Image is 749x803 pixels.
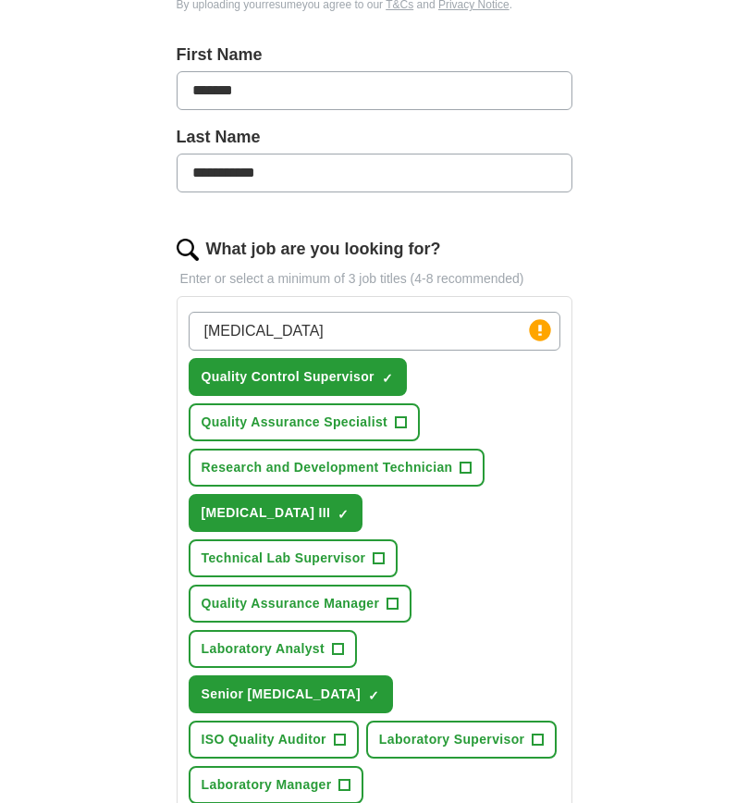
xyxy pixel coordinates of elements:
[189,539,399,577] button: Technical Lab Supervisor
[202,367,374,387] span: Quality Control Supervisor
[177,239,199,261] img: search.png
[202,775,332,795] span: Laboratory Manager
[189,358,407,396] button: Quality Control Supervisor✓
[382,371,393,386] span: ✓
[202,685,362,704] span: Senior [MEDICAL_DATA]
[189,721,359,759] button: ISO Quality Auditor
[189,585,412,623] button: Quality Assurance Manager
[177,43,573,68] label: First Name
[202,413,387,432] span: Quality Assurance Specialist
[177,125,573,150] label: Last Name
[202,730,326,749] span: ISO Quality Auditor
[202,503,331,523] span: [MEDICAL_DATA] III
[189,449,485,487] button: Research and Development Technician
[379,730,525,749] span: Laboratory Supervisor
[202,549,366,568] span: Technical Lab Supervisor
[206,237,441,262] label: What job are you looking for?
[202,594,380,613] span: Quality Assurance Manager
[368,688,379,703] span: ✓
[366,721,558,759] button: Laboratory Supervisor
[189,675,394,713] button: Senior [MEDICAL_DATA]✓
[189,403,420,441] button: Quality Assurance Specialist
[189,312,561,351] input: Type a job title and press enter
[202,458,453,477] span: Research and Development Technician
[202,639,325,659] span: Laboratory Analyst
[177,269,573,289] p: Enter or select a minimum of 3 job titles (4-8 recommended)
[338,507,349,522] span: ✓
[189,630,357,668] button: Laboratory Analyst
[189,494,363,532] button: [MEDICAL_DATA] III✓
